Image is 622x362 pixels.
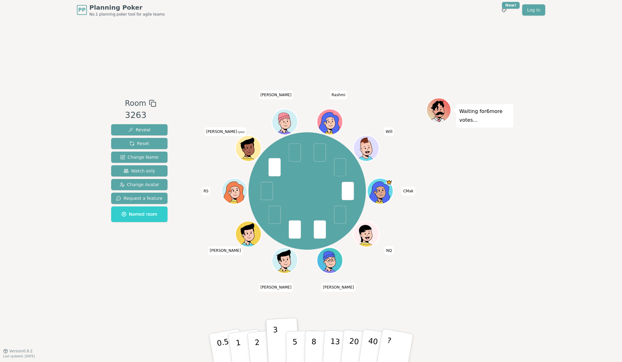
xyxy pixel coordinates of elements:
button: Reset [111,138,167,149]
span: Click to change your name [205,127,246,136]
span: Click to change your name [259,90,293,99]
button: Click to change your avatar [236,136,260,160]
span: Change Name [120,154,158,160]
span: Click to change your name [208,246,243,255]
span: Change Avatar [120,181,159,188]
a: PPPlanning PokerNo.1 planning poker tool for agile teams [77,3,165,17]
span: Planning Poker [89,3,165,12]
div: 3263 [125,109,156,122]
span: PP [78,6,85,14]
span: No.1 planning poker tool for agile teams [89,12,165,17]
p: 3 [273,325,280,359]
div: New! [502,2,520,9]
span: Click to change your name [384,127,394,136]
button: Version0.9.2 [3,349,33,354]
span: Click to change your name [321,283,356,292]
span: Request a feature [116,195,163,201]
span: Click to change your name [259,283,293,292]
button: Reveal [111,124,167,135]
span: Click to change your name [384,246,393,255]
button: Watch only [111,165,167,176]
span: Click to change your name [330,90,347,99]
span: Click to change your name [202,187,210,195]
p: Waiting for 6 more votes... [459,107,510,125]
span: Click to change your name [402,187,415,195]
button: Named room [111,206,167,222]
button: Change Avatar [111,179,167,190]
span: (you) [237,130,245,133]
span: Reset [130,140,149,147]
a: Log in [522,4,545,16]
span: Version 0.9.2 [9,349,33,354]
span: Last updated: [DATE] [3,355,35,358]
button: Change Name [111,152,167,163]
span: Watch only [124,168,155,174]
span: Reveal [128,127,150,133]
span: Room [125,98,146,109]
span: Named room [121,211,157,217]
button: New! [498,4,510,16]
span: CMak is the host [386,179,392,186]
button: Request a feature [111,193,167,204]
